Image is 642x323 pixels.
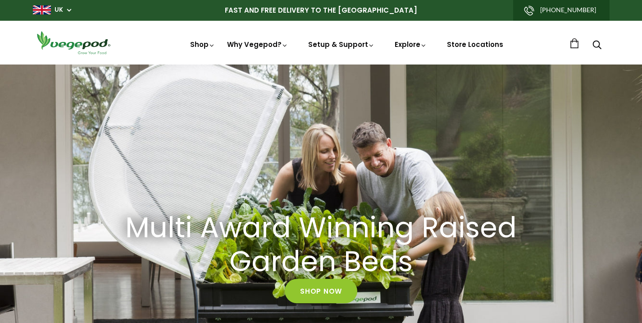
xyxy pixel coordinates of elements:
a: Search [592,41,601,51]
a: Store Locations [447,40,503,49]
a: Multi Award Winning Raised Garden Beds [107,212,535,279]
a: Shop [190,40,215,49]
a: UK [55,5,63,14]
h2: Multi Award Winning Raised Garden Beds [118,212,524,279]
img: Vegepod [33,30,114,55]
img: gb_large.png [33,5,51,14]
a: Shop Now [285,279,357,303]
a: Setup & Support [308,40,375,49]
a: Explore [395,40,427,49]
a: Why Vegepod? [227,40,288,49]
